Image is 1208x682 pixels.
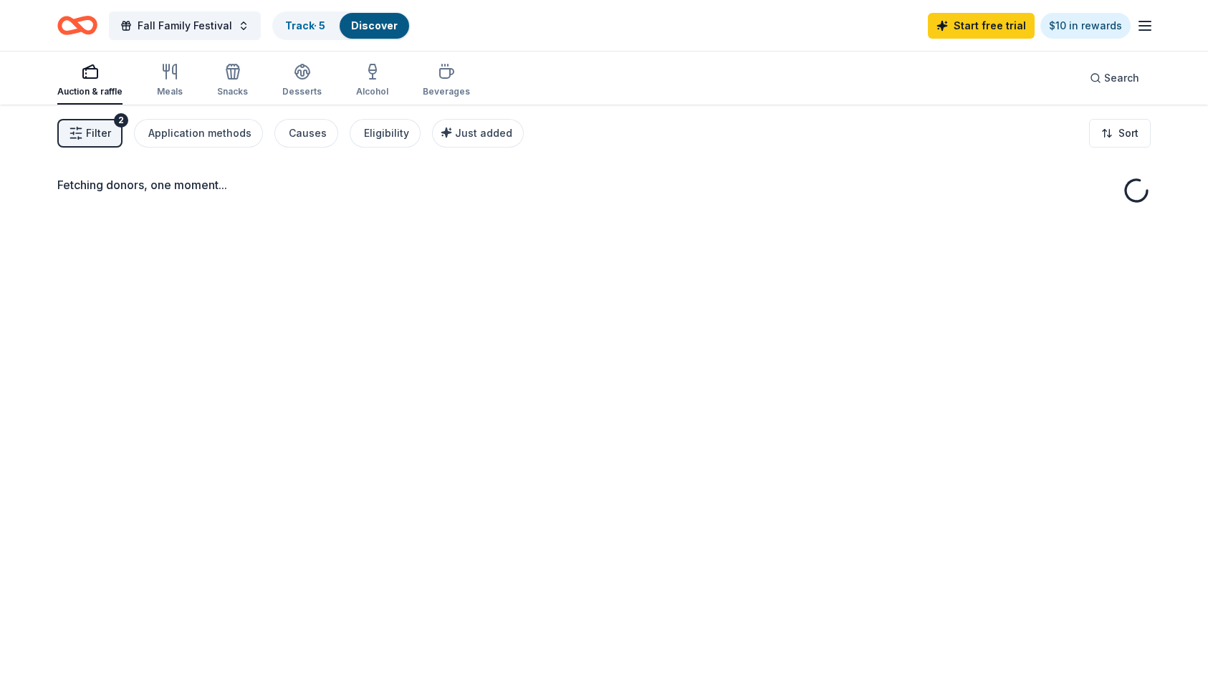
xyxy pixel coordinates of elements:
[928,13,1035,39] a: Start free trial
[351,19,398,32] a: Discover
[138,17,232,34] span: Fall Family Festival
[423,57,470,105] button: Beverages
[432,119,524,148] button: Just added
[57,9,97,42] a: Home
[86,125,111,142] span: Filter
[57,86,123,97] div: Auction & raffle
[285,19,325,32] a: Track· 5
[217,57,248,105] button: Snacks
[157,57,183,105] button: Meals
[109,11,261,40] button: Fall Family Festival
[356,57,388,105] button: Alcohol
[1089,119,1151,148] button: Sort
[114,113,128,128] div: 2
[356,86,388,97] div: Alcohol
[148,125,251,142] div: Application methods
[1118,125,1139,142] span: Sort
[282,57,322,105] button: Desserts
[423,86,470,97] div: Beverages
[282,86,322,97] div: Desserts
[1078,64,1151,92] button: Search
[57,119,123,148] button: Filter2
[217,86,248,97] div: Snacks
[364,125,409,142] div: Eligibility
[289,125,327,142] div: Causes
[1040,13,1131,39] a: $10 in rewards
[455,127,512,139] span: Just added
[350,119,421,148] button: Eligibility
[274,119,338,148] button: Causes
[134,119,263,148] button: Application methods
[272,11,411,40] button: Track· 5Discover
[57,176,1151,193] div: Fetching donors, one moment...
[57,57,123,105] button: Auction & raffle
[1104,69,1139,87] span: Search
[157,86,183,97] div: Meals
